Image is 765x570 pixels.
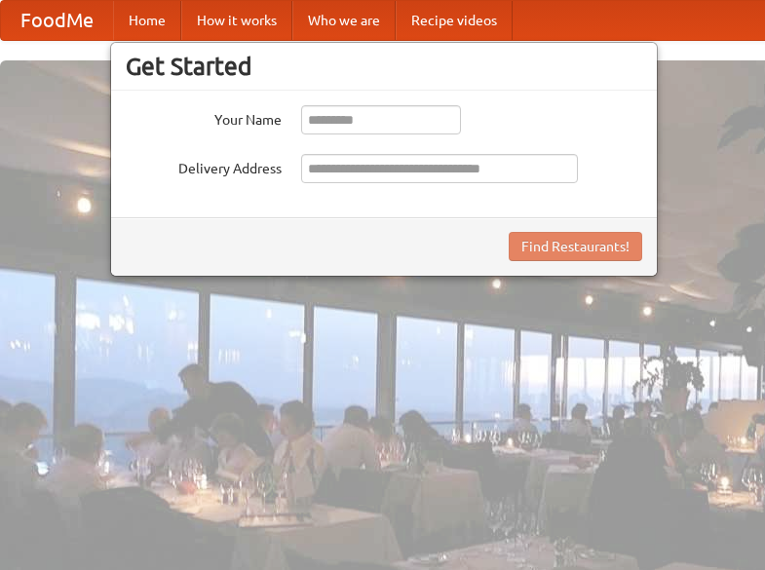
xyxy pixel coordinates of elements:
[509,232,642,261] button: Find Restaurants!
[396,1,513,40] a: Recipe videos
[113,1,181,40] a: Home
[1,1,113,40] a: FoodMe
[126,154,282,178] label: Delivery Address
[292,1,396,40] a: Who we are
[181,1,292,40] a: How it works
[126,105,282,130] label: Your Name
[126,52,642,81] h3: Get Started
